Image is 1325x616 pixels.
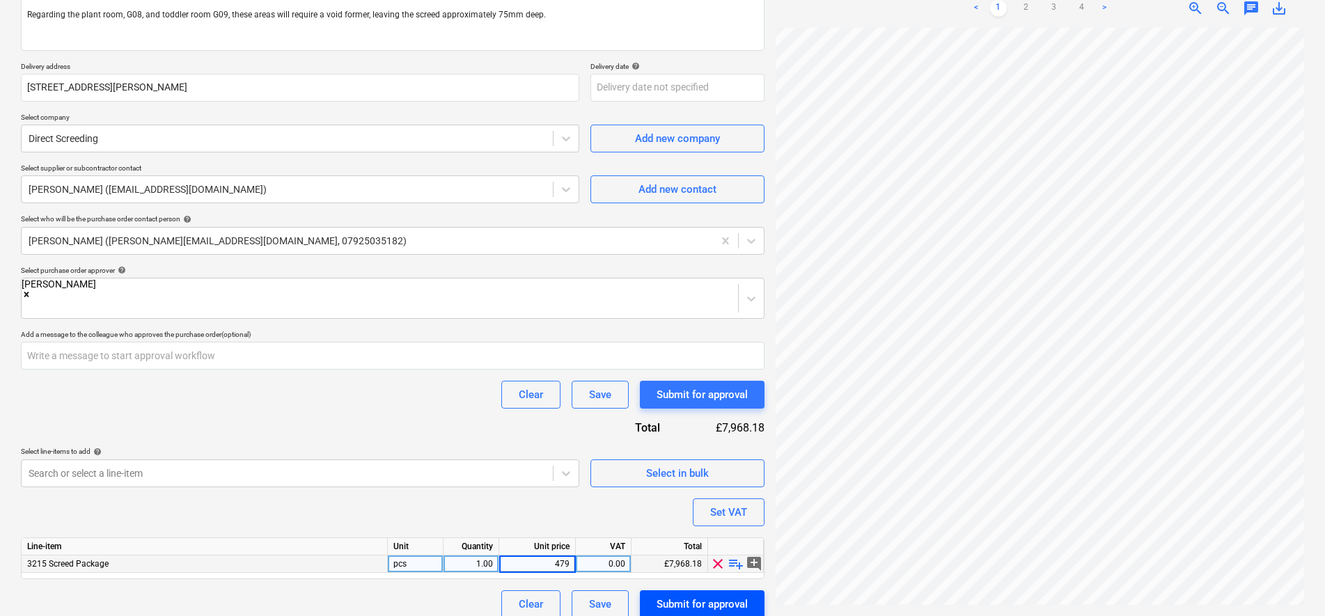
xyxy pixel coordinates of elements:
input: Write a message to start approval workflow [21,342,765,370]
div: Select in bulk [646,464,709,482]
button: Submit for approval [640,381,765,409]
input: Delivery date not specified [590,74,765,102]
div: Remove Sam Cornford [22,290,96,301]
button: Clear [501,381,560,409]
div: Select line-items to add [21,447,579,456]
div: Total [583,420,682,436]
div: Submit for approval [657,386,748,404]
span: add_comment [746,555,762,572]
div: Clear [519,386,543,404]
div: £7,968.18 [632,555,708,573]
div: Save [589,386,611,404]
span: playlist_add [728,555,744,572]
button: Add new contact [590,175,765,203]
button: Select in bulk [590,459,765,487]
div: Add new company [635,129,720,148]
div: Quantity [444,538,499,555]
div: Set VAT [710,503,747,521]
div: Select who will be the purchase order contact person [21,214,765,223]
div: Clear [519,595,543,613]
span: help [180,215,191,223]
div: Unit price [499,538,576,555]
div: pcs [388,555,444,573]
div: 0.00 [581,555,625,573]
input: Delivery address [21,74,579,102]
div: Total [632,538,708,555]
div: 1.00 [449,555,493,573]
span: help [91,448,102,456]
div: [PERSON_NAME] [22,278,96,290]
button: Save [572,381,629,409]
div: Add new contact [638,180,716,198]
div: Save [589,595,611,613]
div: Unit [388,538,444,555]
p: Delivery address [21,62,579,74]
button: Set VAT [693,498,765,526]
span: help [115,266,126,274]
span: clear [709,555,726,572]
div: VAT [576,538,632,555]
p: Select supplier or subcontractor contact [21,164,579,175]
div: Select purchase order approver [21,266,765,275]
span: help [629,62,640,70]
p: Select company [21,113,579,125]
div: Submit for approval [657,595,748,613]
div: Delivery date [590,62,765,71]
div: Line-item [22,538,388,555]
span: 3215 Screed Package [27,559,109,569]
button: Add new company [590,125,765,152]
div: £7,968.18 [682,420,765,436]
div: Add a message to the colleague who approves the purchase order (optional) [21,330,765,339]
